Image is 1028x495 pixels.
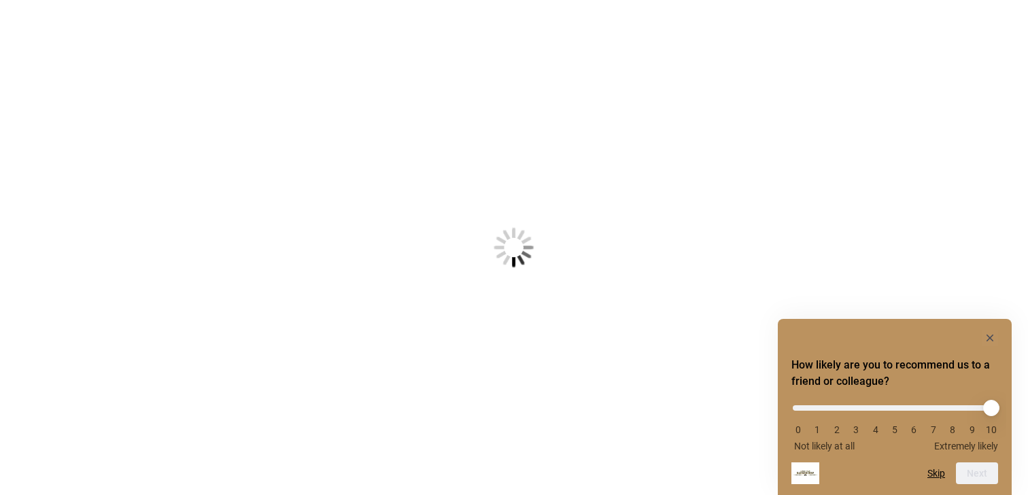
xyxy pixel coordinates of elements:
li: 10 [984,424,998,435]
img: Loading [427,160,601,335]
li: 6 [907,424,921,435]
li: 1 [810,424,824,435]
li: 9 [965,424,979,435]
li: 2 [830,424,844,435]
h2: How likely are you to recommend us to a friend or colleague? Select an option from 0 to 10, with ... [791,357,998,390]
li: 3 [849,424,863,435]
div: How likely are you to recommend us to a friend or colleague? Select an option from 0 to 10, with ... [791,330,998,484]
li: 0 [791,424,805,435]
li: 4 [869,424,883,435]
button: Skip [927,468,945,479]
span: Not likely at all [794,441,855,451]
span: Extremely likely [934,441,998,451]
li: 7 [927,424,940,435]
button: Hide survey [982,330,998,346]
li: 8 [946,424,959,435]
li: 5 [888,424,902,435]
div: How likely are you to recommend us to a friend or colleague? Select an option from 0 to 10, with ... [791,395,998,451]
button: Next question [956,462,998,484]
